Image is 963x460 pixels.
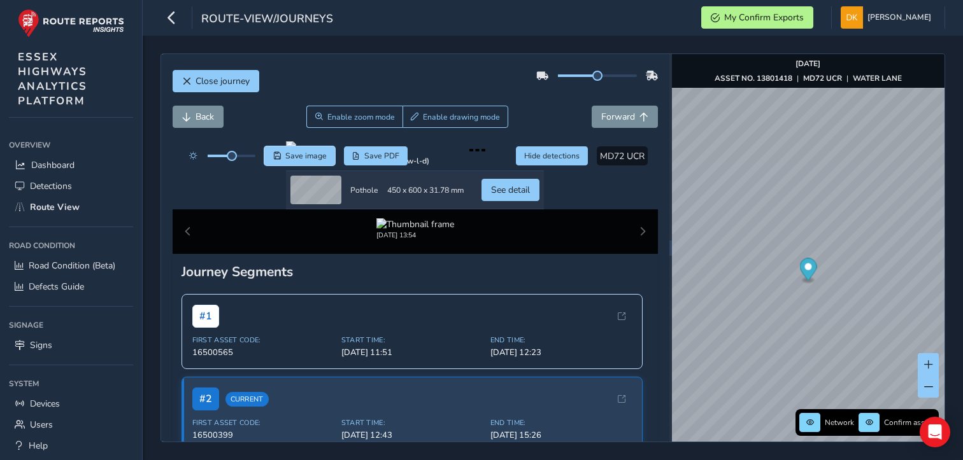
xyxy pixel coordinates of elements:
span: 16500565 [192,347,334,358]
span: MD72 UCR [600,150,645,162]
div: Signage [9,316,133,335]
img: Thumbnail frame [376,218,454,230]
img: rr logo [18,9,124,38]
button: Zoom [306,106,403,128]
div: Journey Segments [182,263,650,281]
span: First Asset Code: [192,335,334,345]
span: End Time: [490,335,632,345]
span: Back [196,111,214,123]
span: Dashboard [31,159,75,171]
span: [DATE] 11:51 [341,347,483,358]
span: # 2 [192,387,219,410]
button: Hide detections [516,146,588,165]
span: Hide detections [524,151,580,161]
span: Help [29,440,48,452]
span: Close journey [196,75,250,87]
span: Save image [285,151,327,161]
strong: ASSET NO. 13801418 [715,73,792,83]
div: Open Intercom Messenger [920,417,950,447]
span: Users [30,419,53,431]
div: System [9,374,133,393]
a: Help [9,435,133,456]
span: Forward [601,111,635,123]
span: Route View [30,201,80,213]
span: Signs [30,339,52,351]
button: [PERSON_NAME] [841,6,936,29]
button: Draw [403,106,509,128]
button: Close journey [173,70,259,92]
a: Dashboard [9,155,133,176]
span: Enable zoom mode [327,112,395,122]
img: diamond-layout [841,6,863,29]
button: Forward [592,106,658,128]
div: Overview [9,136,133,155]
a: Devices [9,393,133,414]
a: Detections [9,176,133,197]
a: Road Condition (Beta) [9,255,133,276]
strong: [DATE] [795,59,820,69]
button: Save [264,146,335,165]
span: Current [225,392,269,407]
span: Save PDF [364,151,399,161]
button: Back [173,106,224,128]
a: Defects Guide [9,276,133,297]
span: First Asset Code: [192,418,334,428]
span: Start Time: [341,335,483,345]
span: ESSEX HIGHWAYS ANALYTICS PLATFORM [18,50,87,108]
span: Start Time: [341,418,483,428]
span: # 1 [192,305,219,328]
div: | | [715,73,902,83]
span: Network [825,417,854,428]
span: Defects Guide [29,281,84,293]
span: route-view/journeys [201,11,333,29]
td: 450 x 600 x 31.78 mm [383,171,468,209]
a: Users [9,414,133,435]
span: 16500399 [192,429,334,441]
button: See detail [481,179,539,201]
span: [DATE] 15:26 [490,429,632,441]
span: Confirm assets [884,417,935,428]
button: PDF [344,146,408,165]
span: Detections [30,180,72,192]
td: Pothole [346,171,383,209]
span: My Confirm Exports [724,11,804,24]
strong: MD72 UCR [803,73,842,83]
div: Map marker [799,258,817,284]
strong: WATER LANE [853,73,902,83]
span: [DATE] 12:43 [341,429,483,441]
span: [DATE] 12:23 [490,347,632,358]
span: [PERSON_NAME] [867,6,931,29]
span: Road Condition (Beta) [29,260,115,272]
div: Road Condition [9,236,133,255]
span: Devices [30,398,60,410]
span: Enable drawing mode [423,112,500,122]
button: My Confirm Exports [701,6,813,29]
span: See detail [491,184,530,196]
span: End Time: [490,418,632,428]
a: Signs [9,335,133,356]
div: [DATE] 13:54 [376,230,454,240]
a: Route View [9,197,133,218]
